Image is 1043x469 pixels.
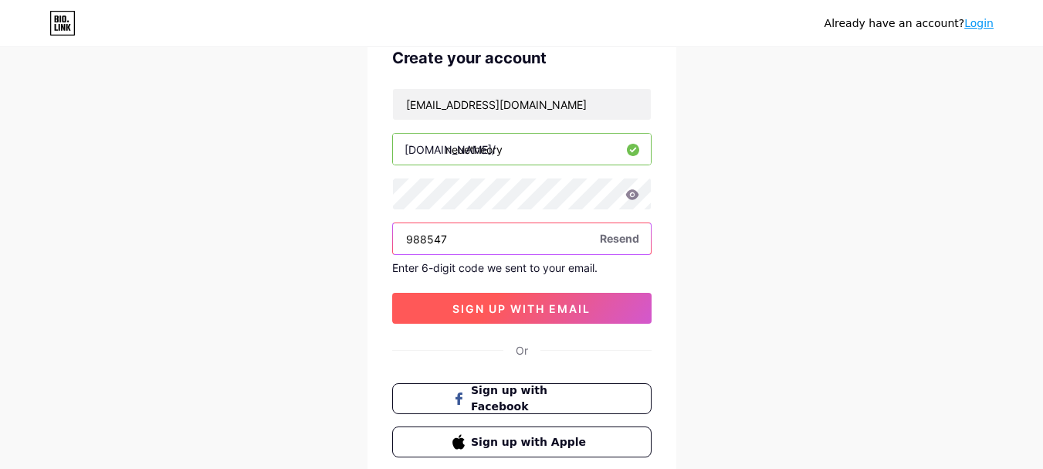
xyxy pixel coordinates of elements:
span: Sign up with Facebook [471,382,591,415]
button: Sign up with Apple [392,427,652,457]
a: Login [964,17,994,29]
input: Paste login code [393,223,651,254]
span: Sign up with Apple [471,434,591,450]
div: Already have an account? [825,15,994,32]
input: username [393,134,651,165]
button: sign up with email [392,293,652,324]
button: Sign up with Facebook [392,383,652,414]
span: Resend [600,230,639,246]
span: sign up with email [452,302,591,315]
input: Email [393,89,651,120]
div: Enter 6-digit code we sent to your email. [392,261,652,274]
div: Or [516,342,528,359]
div: [DOMAIN_NAME]/ [405,141,496,158]
div: Create your account [392,46,652,70]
